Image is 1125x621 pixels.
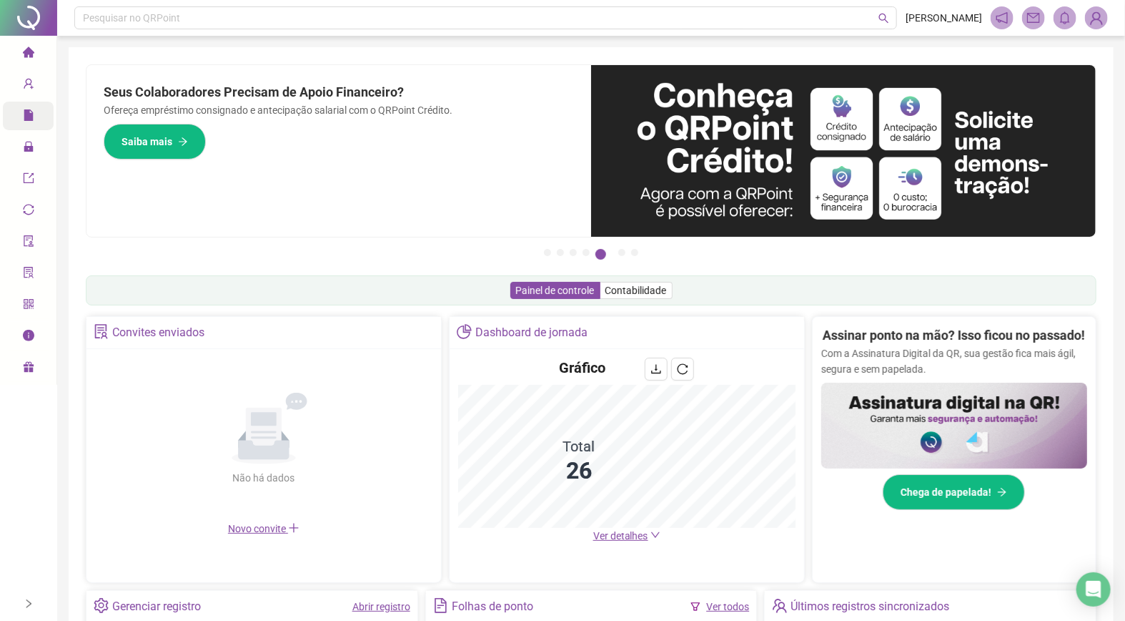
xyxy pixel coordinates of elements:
button: Saiba mais [104,124,206,160]
button: 7 [631,249,638,256]
img: banner%2F02c71560-61a6-44d4-94b9-c8ab97240462.png [821,383,1087,469]
span: Saiba mais [122,134,172,150]
button: 4 [583,249,590,256]
a: Ver todos [706,601,749,612]
span: pie-chart [457,324,472,339]
span: file-text [433,598,448,613]
span: notification [996,11,1008,24]
p: Ofereça empréstimo consignado e antecipação salarial com o QRPoint Crédito. [104,102,574,118]
span: user-add [23,72,34,100]
span: down [650,530,660,540]
span: mail [1027,11,1040,24]
span: [PERSON_NAME] [906,10,982,26]
div: Convites enviados [112,321,204,345]
button: 2 [557,249,564,256]
span: download [650,363,662,375]
span: filter [690,602,700,612]
span: solution [94,324,109,339]
button: Chega de papelada! [883,474,1025,510]
span: Novo convite [228,523,299,534]
span: sync [23,197,34,226]
span: Painel de controle [516,285,595,296]
div: Últimos registros sincronizados [791,595,950,619]
div: Não há dados [198,470,329,486]
h4: Gráfico [559,358,605,378]
button: 6 [618,249,625,256]
span: search [878,13,889,24]
h2: Assinar ponto na mão? Isso ficou no passado! [823,326,1085,346]
span: Ver detalhes [593,530,648,542]
span: export [23,166,34,195]
p: Com a Assinatura Digital da QR, sua gestão fica mais ágil, segura e sem papelada. [821,346,1087,377]
span: team [772,598,787,613]
div: Open Intercom Messenger [1076,572,1111,607]
button: 5 [595,249,606,260]
div: Folhas de ponto [452,595,533,619]
a: Abrir registro [352,601,410,612]
span: reload [677,363,688,375]
img: banner%2F11e687cd-1386-4cbd-b13b-7bd81425532d.png [591,65,1096,237]
button: 1 [544,249,551,256]
span: qrcode [23,292,34,321]
span: gift [23,355,34,383]
span: solution [23,260,34,289]
span: audit [23,229,34,258]
span: bell [1059,11,1071,24]
div: Gerenciar registro [112,595,201,619]
h2: Seus Colaboradores Precisam de Apoio Financeiro? [104,82,574,102]
img: 89265 [1086,7,1107,29]
span: Chega de papelada! [901,484,991,500]
span: arrow-right [178,137,188,147]
div: Dashboard de jornada [475,321,588,345]
span: lock [23,135,34,163]
span: info-circle [23,323,34,352]
span: right [24,599,34,609]
span: arrow-right [997,487,1007,497]
span: plus [288,522,299,534]
span: setting [94,598,109,613]
button: 3 [570,249,577,256]
span: file [23,103,34,132]
span: home [23,40,34,69]
a: Ver detalhes down [593,530,660,542]
span: Contabilidade [605,285,667,296]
